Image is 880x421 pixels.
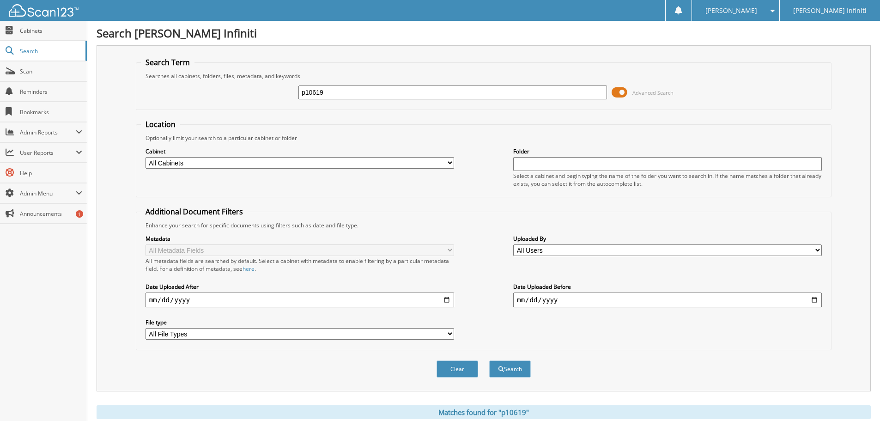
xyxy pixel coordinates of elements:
[141,134,826,142] div: Optionally limit your search to a particular cabinet or folder
[20,47,81,55] span: Search
[20,27,82,35] span: Cabinets
[437,360,478,378] button: Clear
[146,257,454,273] div: All metadata fields are searched by default. Select a cabinet with metadata to enable filtering b...
[141,221,826,229] div: Enhance your search for specific documents using filters such as date and file type.
[513,235,822,243] label: Uploaded By
[513,283,822,291] label: Date Uploaded Before
[20,108,82,116] span: Bookmarks
[141,119,180,129] legend: Location
[141,207,248,217] legend: Additional Document Filters
[146,293,454,307] input: start
[146,318,454,326] label: File type
[20,189,76,197] span: Admin Menu
[20,210,82,218] span: Announcements
[20,128,76,136] span: Admin Reports
[20,88,82,96] span: Reminders
[489,360,531,378] button: Search
[513,147,822,155] label: Folder
[146,235,454,243] label: Metadata
[705,8,757,13] span: [PERSON_NAME]
[141,72,826,80] div: Searches all cabinets, folders, files, metadata, and keywords
[20,149,76,157] span: User Reports
[20,67,82,75] span: Scan
[76,210,83,218] div: 1
[20,169,82,177] span: Help
[141,57,194,67] legend: Search Term
[243,265,255,273] a: here
[793,8,867,13] span: [PERSON_NAME] Infiniti
[513,172,822,188] div: Select a cabinet and begin typing the name of the folder you want to search in. If the name match...
[9,4,79,17] img: scan123-logo-white.svg
[513,293,822,307] input: end
[146,283,454,291] label: Date Uploaded After
[146,147,454,155] label: Cabinet
[632,89,674,96] span: Advanced Search
[97,25,871,41] h1: Search [PERSON_NAME] Infiniti
[97,405,871,419] div: Matches found for "p10619"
